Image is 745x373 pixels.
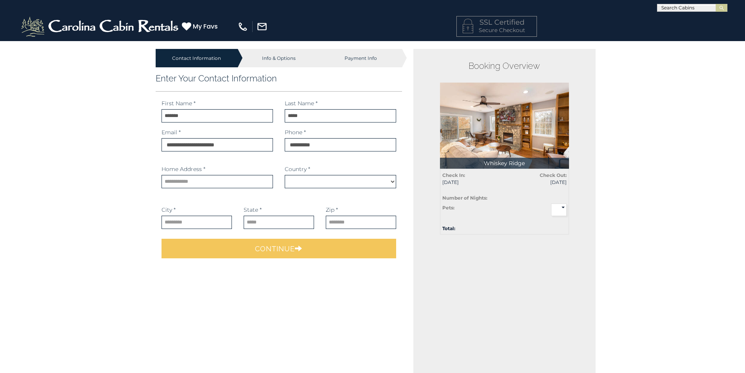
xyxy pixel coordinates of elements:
img: LOCKICON1.png [463,19,473,33]
label: State * [244,206,262,214]
strong: Check Out: [540,172,567,178]
strong: Number of Nights: [442,195,487,201]
h3: Enter Your Contact Information [156,73,402,83]
p: Secure Checkout [463,26,531,34]
label: Email * [162,128,181,136]
span: [DATE] [510,179,567,186]
span: [DATE] [442,179,499,186]
label: Country * [285,165,310,173]
h4: SSL Certified [463,19,531,27]
label: Phone * [285,128,306,136]
strong: Pets: [442,205,454,211]
h2: Booking Overview [440,61,569,71]
label: Home Address * [162,165,205,173]
span: My Favs [193,22,218,31]
strong: Check In: [442,172,465,178]
label: City * [162,206,176,214]
img: phone-regular-white.png [237,21,248,32]
label: First Name * [162,99,196,107]
p: Whiskey Ridge [440,158,569,169]
strong: Total: [442,225,455,231]
img: White-1-2.png [20,15,182,38]
img: mail-regular-white.png [257,21,267,32]
button: Continue [162,239,397,258]
img: 1714396534_thumbnail.jpeg [440,83,569,169]
label: Last Name * [285,99,318,107]
label: Zip * [326,206,338,214]
a: My Favs [182,22,220,32]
